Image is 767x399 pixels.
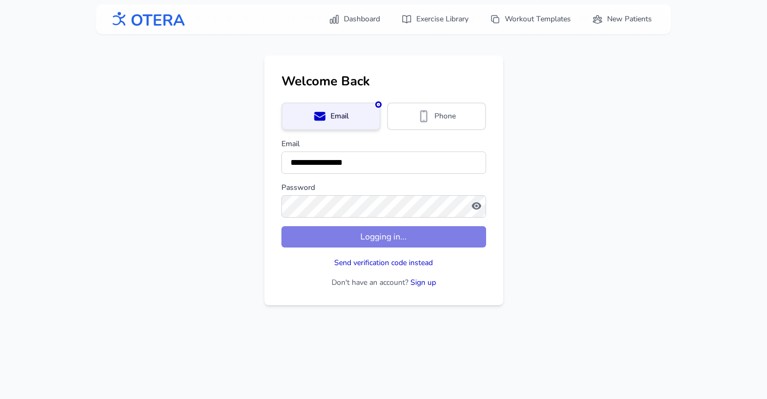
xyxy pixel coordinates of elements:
img: OTERA logo [109,7,185,31]
button: Send verification code instead [334,258,433,268]
span: Email [330,111,349,122]
label: Email [281,139,486,149]
p: Don't have an account? [281,277,486,288]
a: Sign up [410,277,436,288]
label: Password [281,182,486,193]
a: Workout Templates [483,10,577,29]
span: Phone [434,111,456,122]
button: Logging in... [281,226,486,248]
a: Exercise Library [395,10,475,29]
h1: Welcome Back [281,73,486,90]
a: Dashboard [322,10,386,29]
a: New Patients [586,10,658,29]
